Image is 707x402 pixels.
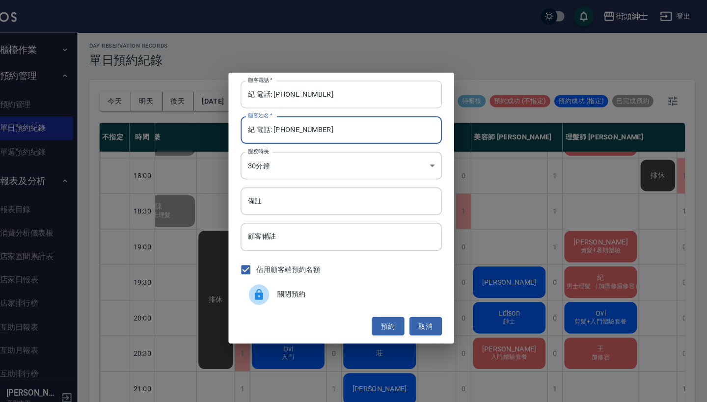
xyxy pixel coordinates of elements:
button: 預約 [383,306,414,324]
label: 顧客電話 [263,74,287,81]
label: 顧客姓名 [263,108,287,115]
label: 服務時長 [263,142,284,150]
button: 取消 [419,306,451,324]
span: 關閉預約 [292,279,443,290]
span: 佔用顧客端預約名額 [272,255,333,266]
div: 30分鐘 [256,147,451,173]
div: 關閉預約 [256,271,451,298]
